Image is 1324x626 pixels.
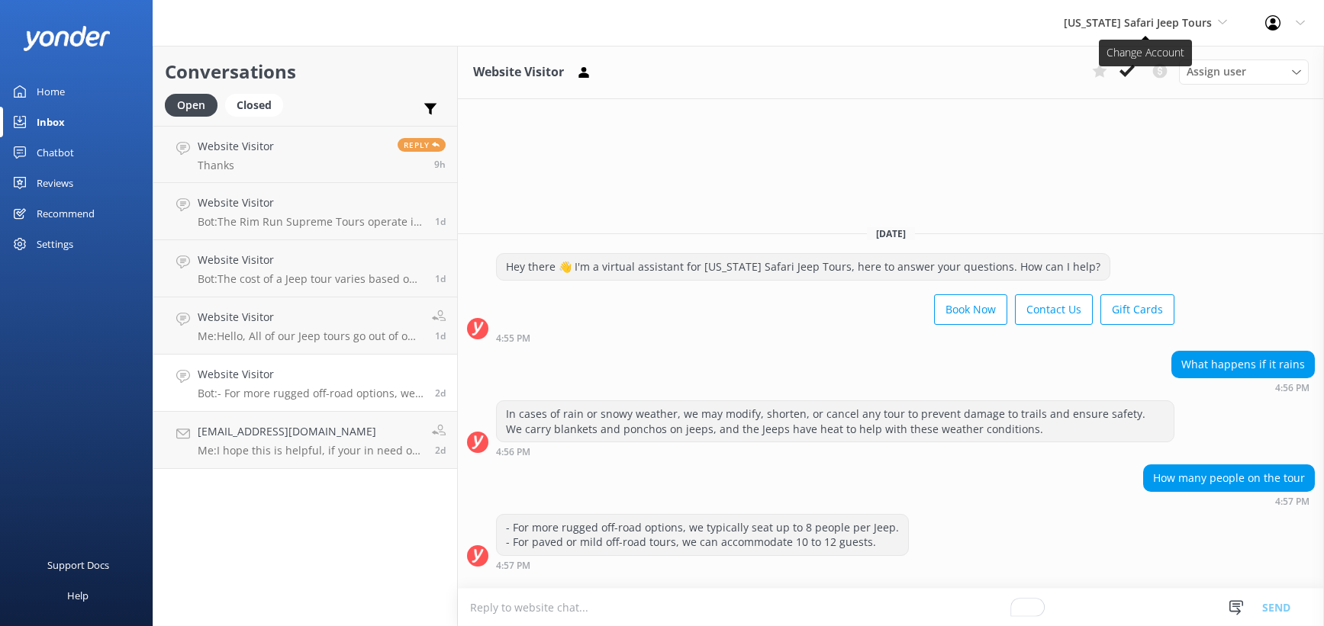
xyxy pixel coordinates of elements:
h4: Website Visitor [198,138,274,155]
div: Reviews [37,168,73,198]
span: Sep 19 2025 11:19am (UTC -07:00) America/Phoenix [435,272,446,285]
div: Sep 18 2025 04:57pm (UTC -07:00) America/Phoenix [1143,496,1315,506]
div: Sep 18 2025 04:56pm (UTC -07:00) America/Phoenix [496,446,1174,457]
strong: 4:55 PM [496,334,530,343]
strong: 4:56 PM [1275,384,1310,393]
div: Settings [37,229,73,259]
a: Open [165,96,225,113]
p: Bot: The Rim Run Supreme Tours operate in the morning, afternoon, and evening. You can view live ... [198,215,424,229]
h4: [EMAIL_ADDRESS][DOMAIN_NAME] [198,423,420,440]
div: Inbox [37,107,65,137]
div: Recommend [37,198,95,229]
div: Sep 18 2025 04:57pm (UTC -07:00) America/Phoenix [496,560,909,570]
div: How many people on the tour [1144,465,1314,491]
a: Website VisitorMe:Hello, All of our Jeep tours go out of our office location of [STREET_ADDRESS] ... [153,297,457,355]
h3: Website Visitor [473,63,564,82]
div: Open [165,94,217,117]
div: Home [37,76,65,107]
span: Sep 19 2025 05:57pm (UTC -07:00) America/Phoenix [435,215,446,228]
h2: Conversations [165,57,446,86]
h4: Website Visitor [198,252,424,268]
div: Sep 18 2025 04:56pm (UTC -07:00) America/Phoenix [1171,382,1315,393]
button: Book Now [934,294,1007,325]
a: Closed [225,96,291,113]
div: Support Docs [47,550,109,580]
div: Chatbot [37,137,74,168]
h4: Website Visitor [198,309,420,326]
h4: Website Visitor [198,366,424,383]
p: Me: Hello, All of our Jeep tours go out of our office location of [STREET_ADDRESS] [GEOGRAPHIC_DA... [198,329,420,343]
div: Sep 18 2025 04:55pm (UTC -07:00) America/Phoenix [496,332,1174,343]
span: Sep 18 2025 04:57pm (UTC -07:00) America/Phoenix [435,387,446,400]
strong: 4:57 PM [496,561,530,570]
button: Contact Us [1015,294,1093,325]
div: - For more rugged off-road options, we typically seat up to 8 people per Jeep. - For paved or mil... [497,515,908,555]
span: Sep 20 2025 12:16pm (UTC -07:00) America/Phoenix [434,158,446,171]
span: [US_STATE] Safari Jeep Tours [1064,15,1212,30]
span: Sep 19 2025 09:28am (UTC -07:00) America/Phoenix [435,329,446,342]
h4: Website Visitor [198,194,424,211]
a: [EMAIL_ADDRESS][DOMAIN_NAME]Me:I hope this is helpful, if your in need of any further assistance ... [153,412,457,469]
span: Assign user [1187,63,1246,80]
a: Website VisitorBot:The Rim Run Supreme Tours operate in the morning, afternoon, and evening. You ... [153,183,457,240]
span: [DATE] [867,227,915,240]
textarea: To enrich screen reader interactions, please activate Accessibility in Grammarly extension settings [458,589,1324,626]
div: In cases of rain or snowy weather, we may modify, shorten, or cancel any tour to prevent damage t... [497,401,1174,441]
p: Thanks [198,159,274,172]
a: Website VisitorBot:- For more rugged off-road options, we typically seat up to 8 people per Jeep.... [153,355,457,412]
strong: 4:56 PM [496,448,530,457]
button: Gift Cards [1100,294,1174,325]
p: Me: I hope this is helpful, if your in need of any further assistance or have any additional ques... [198,444,420,457]
span: Reply [398,138,446,152]
img: yonder-white-logo.png [23,26,111,51]
strong: 4:57 PM [1275,497,1310,506]
div: Help [67,580,89,611]
p: Bot: - For more rugged off-road options, we typically seat up to 8 people per Jeep. - For paved o... [198,387,424,400]
div: What happens if it rains [1172,352,1314,377]
span: Sep 18 2025 08:12am (UTC -07:00) America/Phoenix [435,444,446,457]
p: Bot: The cost of a Jeep tour varies based on the specific tour, day, time, season, and holidays. ... [198,272,424,286]
div: Assign User [1179,59,1309,84]
a: Website VisitorBot:The cost of a Jeep tour varies based on the specific tour, day, time, season, ... [153,240,457,297]
div: Closed [225,94,283,117]
div: Hey there 👋 I'm a virtual assistant for [US_STATE] Safari Jeep Tours, here to answer your questio... [497,254,1110,280]
a: Website VisitorThanksReply9h [153,126,457,183]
